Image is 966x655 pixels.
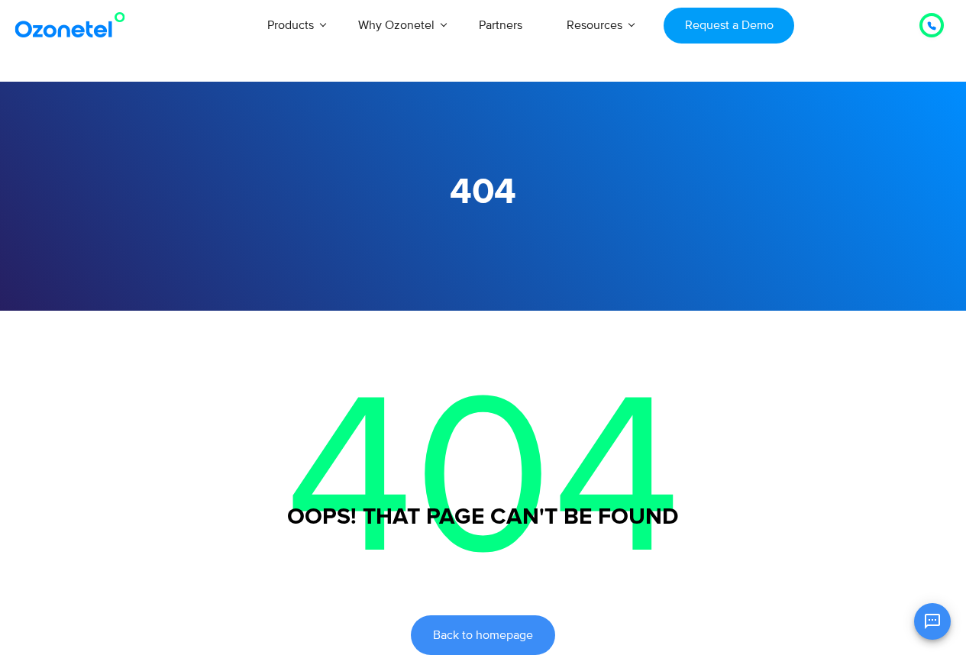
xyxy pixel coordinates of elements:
[411,615,555,655] a: Back to homepage
[60,172,907,214] h1: 404
[60,311,907,653] p: 404
[433,629,533,641] span: Back to homepage
[60,502,907,532] h3: Oops! That page can't be found
[914,603,951,640] button: Open chat
[664,8,794,44] a: Request a Demo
